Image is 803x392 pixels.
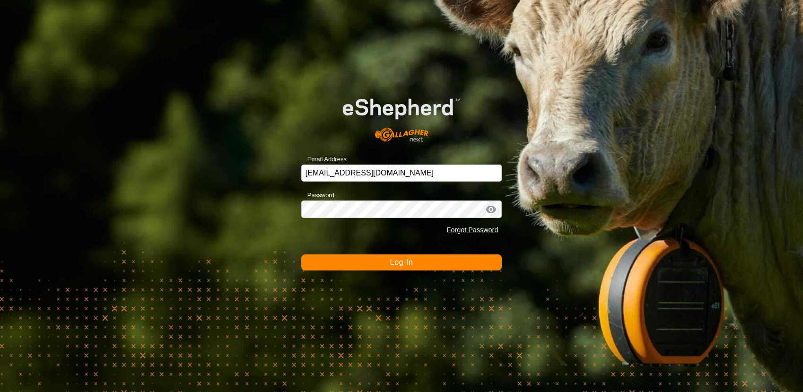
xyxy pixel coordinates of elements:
span: Log In [390,258,413,266]
img: E-shepherd Logo [321,82,482,150]
a: Forgot Password [446,226,498,234]
label: Email Address [301,155,347,164]
label: Password [301,191,334,200]
button: Log In [301,254,502,270]
input: Email Address [301,165,502,182]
